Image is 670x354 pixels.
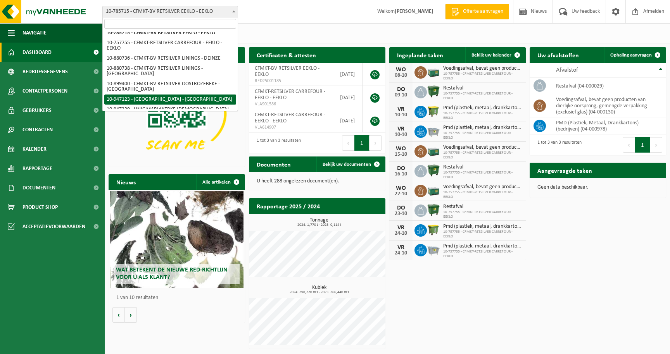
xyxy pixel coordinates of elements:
span: Afvalstof [556,67,578,73]
div: 10-10 [393,112,409,118]
span: Wat betekent de nieuwe RED-richtlijn voor u als klant? [116,267,228,280]
h2: Rapportage 2025 / 2024 [249,198,328,213]
img: PB-LB-0680-HPE-GN-01 [427,65,440,78]
span: Voedingsafval, bevat geen producten van dierlijke oorsprong, gemengde verpakking... [443,144,522,151]
div: VR [393,225,409,231]
span: Navigatie [22,23,47,43]
h2: Aangevraagde taken [530,163,600,178]
span: Restafval [443,164,522,170]
div: 24-10 [393,231,409,236]
span: Contracten [22,120,53,139]
span: 10-785715 - CFMKT-BV RETSILVER EEKLO - EEKLO [102,6,238,17]
p: Geen data beschikbaar. [537,185,658,190]
div: 22-10 [393,191,409,197]
td: restafval (04-000029) [550,77,666,94]
span: 10-757755 - CFMKT-RETSILVER CARREFOUR - EEKLO [443,72,522,81]
a: Bekijk uw documenten [316,156,385,172]
span: Ophaling aanvragen [610,53,652,58]
span: Bedrijfsgegevens [22,62,68,81]
div: 09-10 [393,93,409,98]
span: Contactpersonen [22,81,67,101]
a: Offerte aanvragen [445,4,509,19]
span: 2024: 1,770 t - 2025: 0,114 t [253,223,385,227]
img: PB-LB-0680-HPE-GN-01 [427,184,440,197]
img: WB-2500-GAL-GY-01 [427,243,440,256]
div: WO [393,185,409,191]
span: Acceptatievoorwaarden [22,217,85,236]
span: 10-757755 - CFMKT-RETSILVER CARREFOUR - EEKLO [443,91,522,101]
span: 2024: 298,220 m3 - 2025: 266,440 m3 [253,290,385,294]
div: VR [393,244,409,251]
p: U heeft 288 ongelezen document(en). [257,179,378,184]
span: CFMKT-RETSILVER CARREFOUR - EEKLO - EEKLO [255,89,325,101]
p: 1 van 10 resultaten [116,295,241,301]
span: VLA901586 [255,101,328,107]
li: 10-880736 - CFMKT-BV RETSILVER LININGS - DEINZE [104,53,236,64]
td: voedingsafval, bevat geen producten van dierlijke oorsprong, gemengde verpakking (exclusief glas)... [550,94,666,117]
div: 15-10 [393,152,409,157]
button: 1 [635,137,650,153]
h3: Kubiek [253,285,385,294]
li: 10-899400 - CFMKT-BV RETSILVER OOSTROZEBEKE - [GEOGRAPHIC_DATA] [104,79,236,95]
button: 1 [354,135,370,151]
button: Vorige [112,307,125,323]
h3: Tonnage [253,218,385,227]
span: 10-757755 - CFMKT-RETSILVER CARREFOUR - EEKLO [443,131,522,140]
span: 10-757755 - CFMKT-RETSILVER CARREFOUR - EEKLO [443,230,522,239]
span: 10-757755 - CFMKT-RETSILVER CARREFOUR - EEKLO [443,170,522,180]
div: 16-10 [393,172,409,177]
button: Previous [342,135,354,151]
td: [DATE] [334,86,363,109]
button: Previous [623,137,635,153]
button: Next [650,137,662,153]
div: DO [393,165,409,172]
div: 1 tot 3 van 3 resultaten [534,136,582,153]
div: 10-10 [393,132,409,137]
span: 10-757755 - CFMKT-RETSILVER CARREFOUR - EEKLO [443,190,522,199]
img: WB-1100-HPE-GN-50 [427,105,440,118]
img: WB-2500-GAL-GY-01 [427,124,440,137]
a: Ophaling aanvragen [604,47,665,63]
img: WB-1100-HPE-GN-01 [427,85,440,98]
td: PMD (Plastiek, Metaal, Drankkartons) (bedrijven) (04-000978) [550,117,666,134]
span: Offerte aanvragen [461,8,505,15]
img: WB-1100-HPE-GN-01 [427,164,440,177]
span: Rapportage [22,159,52,178]
span: Kalender [22,139,47,159]
h2: Uw afvalstoffen [530,47,587,62]
li: 10-880738 - CFMKT-BV RETSILVER LININGS - [GEOGRAPHIC_DATA] [104,64,236,79]
span: Gebruikers [22,101,52,120]
div: 24-10 [393,251,409,256]
span: 10-785715 - CFMKT-BV RETSILVER EEKLO - EEKLO [103,6,238,17]
button: Next [370,135,382,151]
h2: Nieuws [109,174,143,189]
div: DO [393,86,409,93]
h2: Certificaten & attesten [249,47,324,62]
img: WB-1100-HPE-GN-01 [427,203,440,217]
span: RED25001185 [255,78,328,84]
div: VR [393,106,409,112]
span: 10-757755 - CFMKT-RETSILVER CARREFOUR - EEKLO [443,249,522,259]
span: Pmd (plastiek, metaal, drankkartons) (bedrijven) [443,243,522,249]
span: Pmd (plastiek, metaal, drankkartons) (bedrijven) [443,105,522,111]
span: Pmd (plastiek, metaal, drankkartons) (bedrijven) [443,223,522,230]
span: Restafval [443,85,522,91]
span: Voedingsafval, bevat geen producten van dierlijke oorsprong, gemengde verpakking... [443,184,522,190]
span: Documenten [22,178,55,198]
span: Restafval [443,204,522,210]
li: 10-947239 - UNIC MARIAKERKE [DEMOGRAPHIC_DATA][GEOGRAPHIC_DATA] [104,105,236,120]
span: CFMKT-RETSILVER CARREFOUR - EEKLO - EEKLO [255,112,325,124]
button: Volgende [125,307,137,323]
span: Voedingsafval, bevat geen producten van dierlijke oorsprong, gemengde verpakking... [443,65,522,72]
a: Bekijk rapportage [328,213,385,229]
div: 23-10 [393,211,409,217]
div: DO [393,205,409,211]
div: 1 tot 3 van 3 resultaten [253,134,301,151]
img: Download de VHEPlus App [109,63,245,165]
td: [DATE] [334,109,363,132]
span: CFMKT-BV RETSILVER EEKLO - EEKLO [255,65,319,77]
strong: [PERSON_NAME] [395,9,433,14]
span: Dashboard [22,43,52,62]
div: WO [393,67,409,73]
a: Wat betekent de nieuwe RED-richtlijn voor u als klant? [110,191,244,288]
